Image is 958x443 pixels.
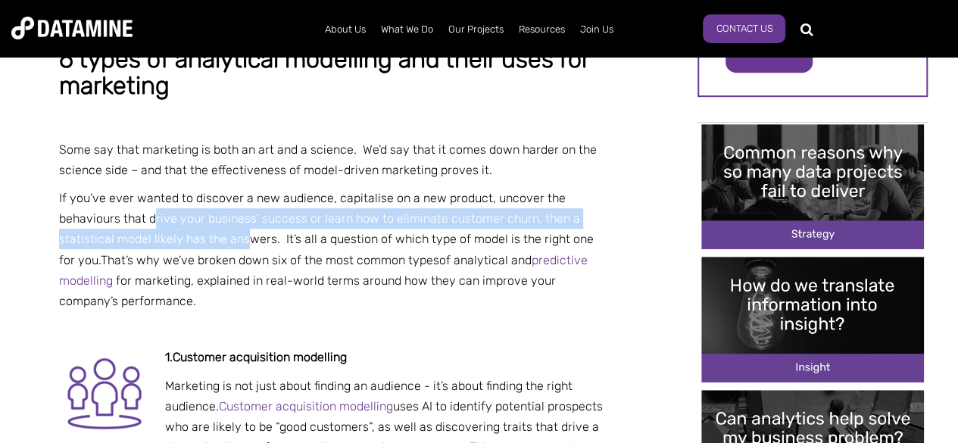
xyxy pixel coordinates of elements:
[59,45,589,101] span: 6 types of analytical modelling and their uses for marketing
[511,10,573,49] a: Resources
[701,124,924,249] img: Common reasons why so many data projects fail to deliver
[441,10,511,49] a: Our Projects
[317,10,373,49] a: About Us
[219,399,393,413] a: Customer acquisition modelling
[59,142,597,177] span: Some say that marketing is both an art and a science. We’d say that it comes down harder on the s...
[59,273,556,308] span: for marketing, explained in real-world terms around how they can improve your company’s performance.
[703,14,785,43] a: Contact Us
[59,253,588,288] a: predictive modelling
[573,10,621,49] a: Join Us
[701,257,924,382] img: How do we translate insights cover image
[439,253,451,267] a: of
[59,191,594,267] span: f you’ve ever wanted to discover a new audience, capitalise on a new product, uncover the behavio...
[101,253,451,267] span: That’s why we’ve broken down six of the most common types
[11,17,133,39] img: Datamine
[59,347,150,438] img: Community icon
[59,191,62,205] span: I
[59,253,588,288] span: analytical and
[173,350,347,364] strong: Customer acquisition modelling
[165,350,173,364] span: 1.
[373,10,441,49] a: What We Do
